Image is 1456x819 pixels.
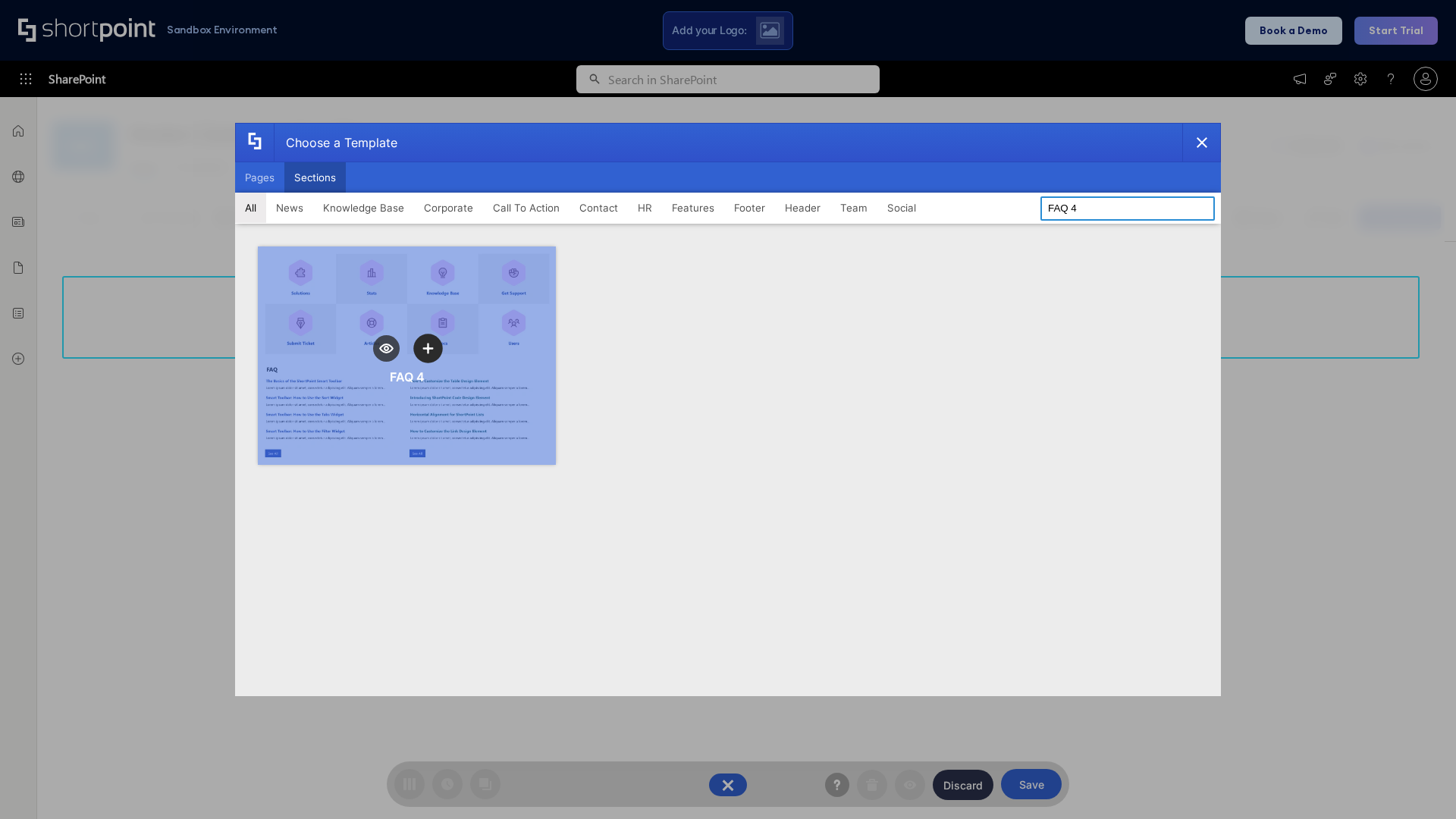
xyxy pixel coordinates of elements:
button: Pages [235,162,284,193]
input: Search [1040,196,1215,221]
div: FAQ 4 [390,369,425,384]
button: News [266,193,313,223]
button: Footer [724,193,775,223]
button: Social [877,193,926,223]
button: Team [830,193,877,223]
button: Corporate [414,193,483,223]
button: Contact [570,193,628,223]
div: template selector [235,123,1221,696]
button: Sections [284,162,346,193]
button: Call To Action [483,193,570,223]
iframe: Chat Widget [1380,746,1456,819]
button: Header [775,193,830,223]
button: Features [662,193,724,223]
button: Knowledge Base [313,193,414,223]
button: HR [628,193,662,223]
div: Choose a Template [274,124,397,162]
button: All [235,193,266,223]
